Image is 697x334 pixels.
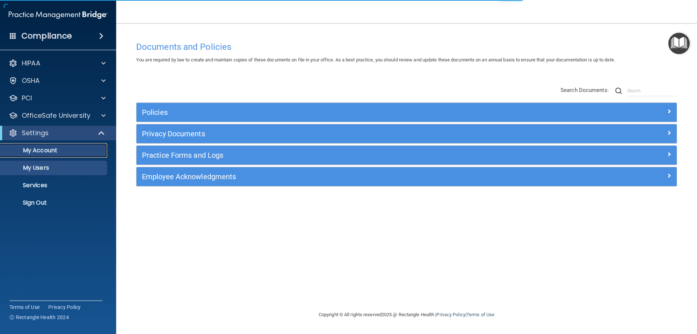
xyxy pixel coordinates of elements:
a: Privacy Policy [436,312,465,317]
a: OSHA [9,76,106,85]
img: ic-search.3b580494.png [615,88,622,94]
a: Settings [9,129,105,137]
h4: Compliance [21,31,72,41]
p: HIPAA [22,59,40,68]
h4: Documents and Policies [136,42,677,52]
a: Practice Forms and Logs [142,149,671,161]
p: My Users [5,164,104,172]
span: You are required by law to create and maintain copies of these documents on file in your office. ... [136,57,615,63]
input: Search [627,85,677,96]
h5: Policies [142,108,536,116]
span: Ⓒ Rectangle Health 2024 [9,314,69,321]
h5: Employee Acknowledgments [142,173,536,181]
a: Policies [142,106,671,118]
a: OfficeSafe University [9,111,106,120]
a: HIPAA [9,59,106,68]
iframe: Drift Widget Chat Controller [571,282,688,311]
p: Sign Out [5,199,104,206]
p: Services [5,182,104,189]
p: PCI [22,94,32,102]
p: OSHA [22,76,40,85]
span: Search Documents: [561,87,609,93]
p: Settings [22,129,49,137]
p: My Account [5,147,104,154]
p: OfficeSafe University [22,111,90,120]
div: Copyright © All rights reserved 2025 @ Rectangle Health | | [274,303,539,326]
a: PCI [9,94,106,102]
a: Privacy Policy [48,303,81,311]
a: Terms of Use [9,303,40,311]
h5: Practice Forms and Logs [142,151,536,159]
a: Employee Acknowledgments [142,171,671,182]
button: Open Resource Center [668,33,690,54]
h5: Privacy Documents [142,130,536,138]
img: PMB logo [9,8,107,22]
a: Privacy Documents [142,128,671,140]
a: Terms of Use [466,312,494,317]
